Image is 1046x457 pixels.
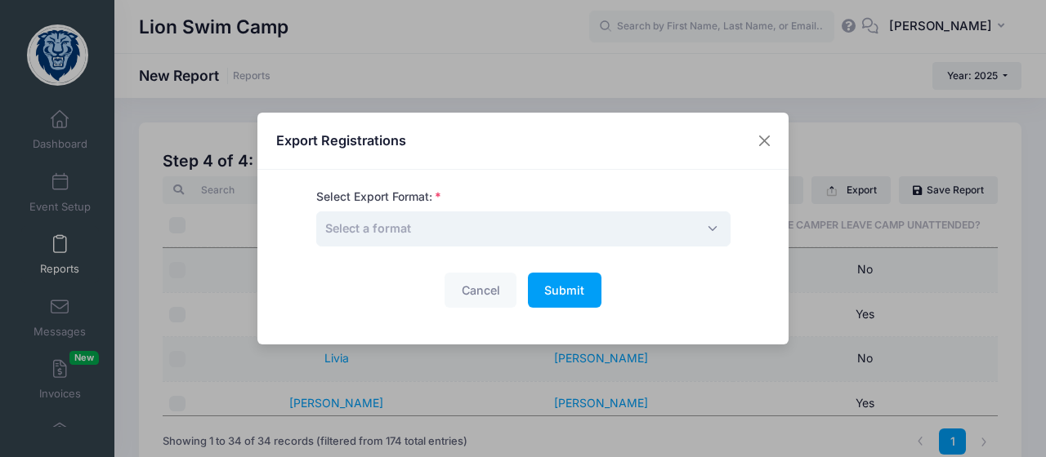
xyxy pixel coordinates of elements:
[325,221,411,235] span: Select a format
[544,283,584,297] span: Submit
[750,126,780,156] button: Close
[325,220,411,237] span: Select a format
[445,273,516,308] button: Cancel
[276,131,406,150] h4: Export Registrations
[528,273,601,308] button: Submit
[316,189,441,206] label: Select Export Format:
[316,211,731,246] span: Select a format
